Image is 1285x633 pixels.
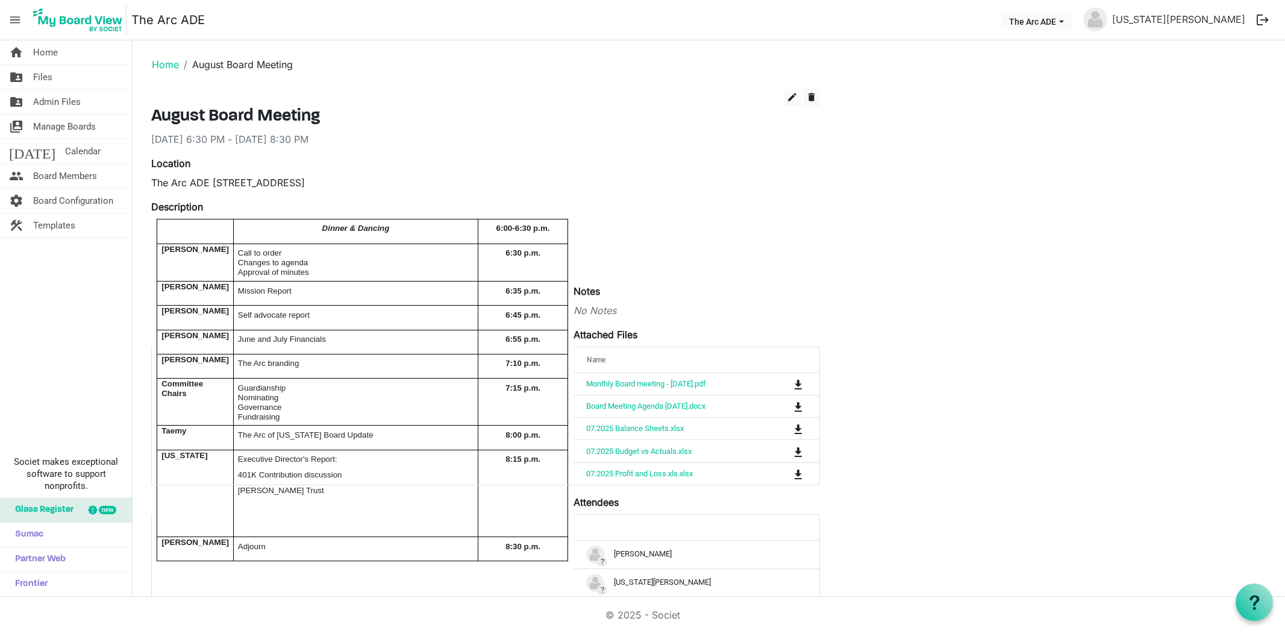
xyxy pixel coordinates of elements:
button: delete [803,89,820,107]
span: edit [787,92,798,102]
span: Files [33,65,52,89]
span: Dinner & Dancing [322,224,390,233]
td: ?Alison Butler is template cell column header [574,541,819,568]
span: [DATE] [9,139,55,163]
img: no-profile-picture.svg [1083,7,1107,31]
td: Monthly Board meeting - August 20, 2025.pdf is template cell column header Name [574,373,744,395]
a: Board Meeting Agenda [DATE].docx [586,402,705,411]
span: Board Members [33,164,97,188]
td: is Command column column header [744,417,819,439]
a: 07.2025 Balance Sheets.xlsx [586,424,684,433]
a: 07.2025 Profit and Loss.xls.xlsx [586,469,693,478]
td: 07.2025 Budget vs Actuals.xlsx is template cell column header Name [574,439,744,462]
span: folder_shared [9,90,23,114]
span: [PERSON_NAME] [161,306,229,315]
button: logout [1250,7,1275,33]
span: Glass Register [9,498,73,522]
td: 07.2025 Balance Sheets.xlsx is template cell column header Name [574,417,744,439]
span: Partner Web [9,547,66,572]
label: Location [151,156,190,171]
label: Attached Files [574,327,637,342]
td: is Command column column header [744,439,819,462]
span: Frontier [9,572,48,596]
span: Changes to agenda [238,258,308,267]
td: Board Meeting Agenda 8-20-2025.docx is template cell column header Name [574,395,744,417]
label: Attendees [574,495,619,509]
div: No Notes [151,303,820,318]
td: is Command column column header [744,395,819,417]
span: delete [806,92,817,102]
span: [PERSON_NAME] [161,245,229,254]
label: Notes [574,284,600,298]
span: Board Configuration [33,189,113,213]
span: [PERSON_NAME] [161,331,229,340]
div: [US_STATE][PERSON_NAME] [586,574,807,592]
a: Home [152,58,179,71]
button: edit [784,89,801,107]
td: ?Georgia Edson is template cell column header [574,568,819,597]
td: is Command column column header [744,462,819,485]
label: Description [151,200,203,214]
img: My Board View Logo [30,5,127,35]
span: people [9,164,23,188]
span: Manage Boards [33,115,96,139]
button: Download [790,376,807,392]
span: Mission Report [238,286,292,295]
button: Download [790,420,807,437]
span: Approval of minutes [238,268,309,277]
span: construction [9,213,23,238]
span: 6:35 p.m. [505,286,540,295]
span: Call to order [238,248,282,257]
span: settings [9,189,23,213]
button: The Arc ADE dropdownbutton [1001,13,1072,30]
span: folder_shared [9,65,23,89]
td: 07.2025 Profit and Loss.xls.xlsx is template cell column header Name [574,462,744,485]
a: The Arc ADE [131,8,205,32]
span: 6:00-6:30 p.m. [496,224,550,233]
span: Templates [33,213,75,238]
div: new [99,506,116,514]
li: August Board Meeting [179,57,293,72]
a: My Board View Logo [30,5,131,35]
div: [DATE] 6:30 PM - [DATE] 8:30 PM [151,132,820,146]
span: ? [597,556,607,567]
span: [PERSON_NAME] [161,282,229,291]
h3: August Board Meeting [151,107,820,127]
span: Home [33,40,58,65]
span: 6:55 p.m. [505,335,540,344]
span: Name [587,356,605,364]
div: The Arc ADE [STREET_ADDRESS] [151,175,820,190]
img: no-profile-picture.svg [586,546,604,564]
button: Download [790,465,807,482]
span: 6:45 p.m. [505,310,540,320]
a: [US_STATE][PERSON_NAME] [1107,7,1250,31]
a: 07.2025 Budget vs Actuals.xlsx [586,447,692,456]
td: is Command column column header [744,373,819,395]
span: home [9,40,23,65]
span: Societ makes exceptional software to support nonprofits. [5,456,127,492]
div: [PERSON_NAME] [586,546,807,564]
span: 6:30 p.m. [505,248,540,257]
a: Monthly Board meeting - [DATE].pdf [586,379,706,388]
img: no-profile-picture.svg [586,574,604,592]
button: Download [790,442,807,459]
span: Sumac [9,523,43,547]
span: [PERSON_NAME] Trust [238,486,324,495]
span: June and July Financials [238,335,326,344]
span: ? [597,585,607,595]
span: Self advocate report [238,310,310,320]
span: Admin Files [33,90,81,114]
span: switch_account [9,115,23,139]
span: menu [4,8,27,31]
span: Calendar [65,139,101,163]
button: Download [790,398,807,415]
a: © 2025 - Societ [605,609,680,621]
